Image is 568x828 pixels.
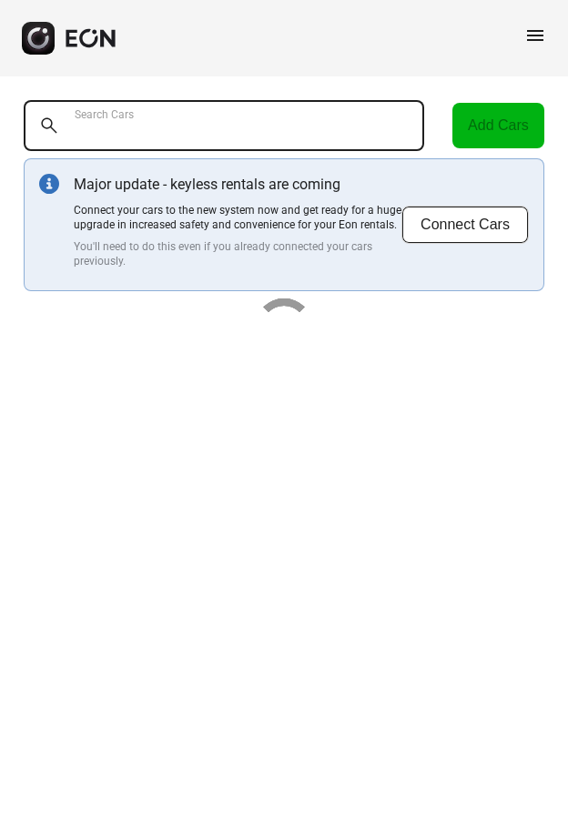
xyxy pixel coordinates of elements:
span: menu [524,25,546,46]
p: Major update - keyless rentals are coming [74,174,401,196]
p: You'll need to do this even if you already connected your cars previously. [74,239,401,268]
p: Connect your cars to the new system now and get ready for a huge upgrade in increased safety and ... [74,203,401,232]
label: Search Cars [75,107,134,122]
button: Connect Cars [401,206,529,244]
img: info [39,174,59,194]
